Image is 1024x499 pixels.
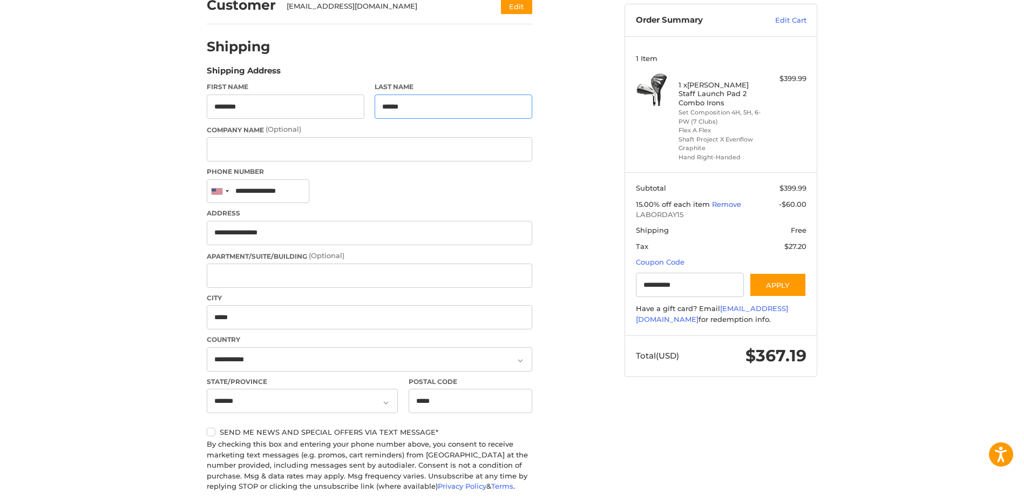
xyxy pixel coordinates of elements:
h4: 1 x [PERSON_NAME] Staff Launch Pad 2 Combo Irons [679,80,761,107]
span: LABORDAY15 [636,210,806,220]
a: Privacy Policy [438,482,486,490]
small: (Optional) [266,125,301,133]
label: First Name [207,82,364,92]
span: -$60.00 [779,200,806,208]
label: Company Name [207,124,532,135]
span: Shipping [636,226,669,234]
span: $27.20 [784,242,806,251]
span: Tax [636,242,648,251]
label: City [207,293,532,303]
h3: Order Summary [636,15,752,26]
span: Subtotal [636,184,666,192]
div: Have a gift card? Email for redemption info. [636,304,806,325]
span: $399.99 [779,184,806,192]
label: Postal Code [409,377,533,387]
li: Flex A Flex [679,126,761,135]
a: Remove [712,200,741,208]
label: Last Name [375,82,532,92]
li: Shaft Project X Evenflow Graphite [679,135,761,153]
label: Address [207,208,532,218]
button: Apply [749,273,806,297]
div: By checking this box and entering your phone number above, you consent to receive marketing text ... [207,439,532,492]
span: Total (USD) [636,350,679,361]
div: $399.99 [764,73,806,84]
div: [EMAIL_ADDRESS][DOMAIN_NAME] [287,1,480,12]
label: State/Province [207,377,398,387]
span: 15.00% off each item [636,200,712,208]
li: Set Composition 4H, 5H, 6-PW (7 Clubs) [679,108,761,126]
a: Coupon Code [636,258,684,266]
small: (Optional) [309,251,344,260]
label: Country [207,335,532,345]
iframe: Google Customer Reviews [935,470,1024,499]
input: Gift Certificate or Coupon Code [636,273,744,297]
li: Hand Right-Handed [679,153,761,162]
label: Send me news and special offers via text message* [207,428,532,436]
a: Edit Cart [752,15,806,26]
label: Apartment/Suite/Building [207,251,532,261]
a: [EMAIL_ADDRESS][DOMAIN_NAME] [636,304,788,323]
h2: Shipping [207,38,270,55]
legend: Shipping Address [207,65,281,82]
h3: 1 Item [636,54,806,63]
span: Free [791,226,806,234]
a: Terms [491,482,513,490]
label: Phone Number [207,167,532,177]
div: United States: +1 [207,180,232,203]
span: $367.19 [745,346,806,366]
